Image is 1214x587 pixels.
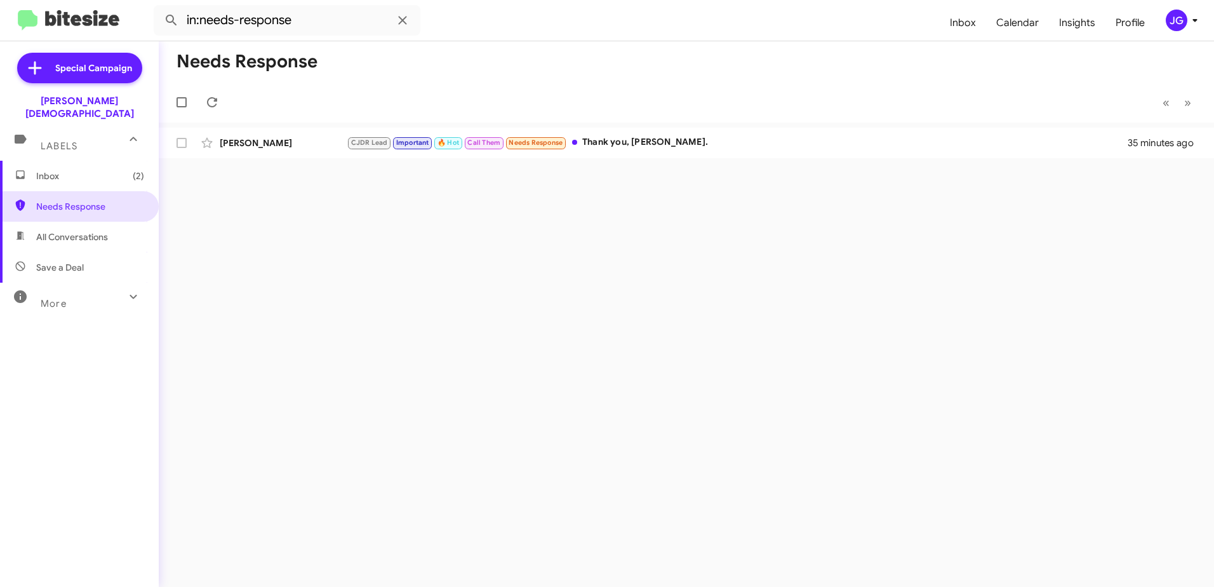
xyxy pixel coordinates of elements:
[1105,4,1155,41] a: Profile
[347,135,1128,150] div: Thank you, [PERSON_NAME].
[396,138,429,147] span: Important
[437,138,459,147] span: 🔥 Hot
[36,170,144,182] span: Inbox
[36,200,144,213] span: Needs Response
[1155,10,1200,31] button: jg
[1155,90,1177,116] button: Previous
[509,138,563,147] span: Needs Response
[1166,10,1187,31] div: jg
[1163,95,1170,111] span: «
[467,138,500,147] span: Call Them
[55,62,132,74] span: Special Campaign
[154,5,420,36] input: Search
[1049,4,1105,41] a: Insights
[133,170,144,182] span: (2)
[41,140,77,152] span: Labels
[1184,95,1191,111] span: »
[41,298,67,309] span: More
[220,137,347,149] div: [PERSON_NAME]
[940,4,986,41] a: Inbox
[36,261,84,274] span: Save a Deal
[1156,90,1199,116] nav: Page navigation example
[177,51,317,72] h1: Needs Response
[351,138,388,147] span: CJDR Lead
[17,53,142,83] a: Special Campaign
[1128,137,1204,149] div: 35 minutes ago
[986,4,1049,41] a: Calendar
[36,231,108,243] span: All Conversations
[1177,90,1199,116] button: Next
